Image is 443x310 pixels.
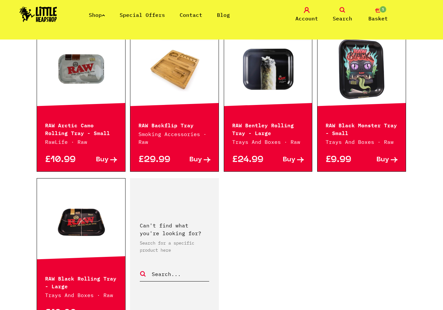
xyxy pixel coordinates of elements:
[140,222,209,237] p: Can't find what you're looking for?
[232,121,304,136] p: RAW Bentley Rolling Tray - Large
[326,156,362,163] p: £9.99
[138,156,174,163] p: £29.99
[130,37,219,101] a: Hurry! Low Stock
[224,37,312,101] a: Hurry! Low Stock
[89,12,105,18] a: Shop
[180,12,202,18] a: Contact
[151,270,209,278] input: Search...
[326,7,359,22] a: Search
[283,156,295,163] span: Buy
[326,121,398,136] p: RAW Black Monster Tray - Small
[379,6,387,13] span: 1
[326,138,398,146] p: Trays And Boxes · Raw
[362,156,398,163] a: Buy
[45,274,117,290] p: RAW Black Rolling Tray - Large
[333,15,352,22] span: Search
[268,156,304,163] a: Buy
[81,156,117,163] a: Buy
[232,138,304,146] p: Trays And Boxes · Raw
[189,156,202,163] span: Buy
[174,156,210,163] a: Buy
[45,156,81,163] p: £10.99
[377,156,389,163] span: Buy
[295,15,318,22] span: Account
[19,6,57,22] img: Little Head Shop Logo
[138,130,210,146] p: Smoking Accessories · Raw
[138,121,210,129] p: RAW Backflip Tray
[45,121,117,136] p: RAW Arctic Camo Rolling Tray - Small
[45,138,117,146] p: RawLife · Raw
[362,7,394,22] a: 1 Basket
[45,291,117,299] p: Trays And Boxes · Raw
[368,15,388,22] span: Basket
[140,239,209,254] p: Search for a specific product here
[120,12,165,18] a: Special Offers
[217,12,230,18] a: Blog
[96,156,109,163] span: Buy
[232,156,268,163] p: £24.99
